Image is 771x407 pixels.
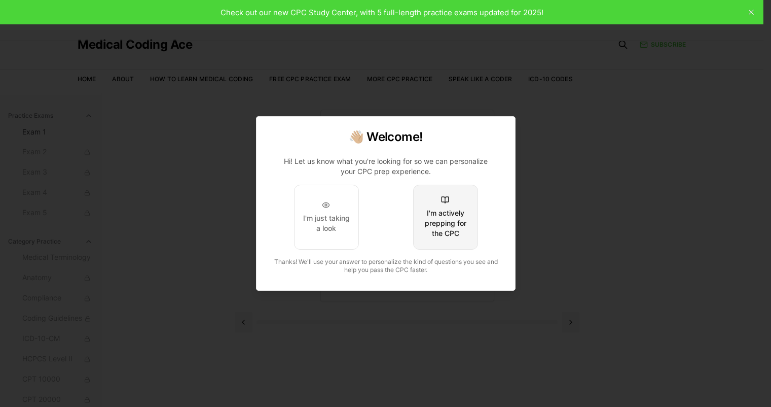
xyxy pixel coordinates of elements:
span: Thanks! We'll use your answer to personalize the kind of questions you see and help you pass the ... [274,258,497,274]
div: I'm just taking a look [302,213,350,233]
button: I'm actively prepping for the CPC [413,185,478,250]
h2: 👋🏼 Welcome! [269,129,503,145]
button: I'm just taking a look [293,185,358,250]
div: I'm actively prepping for the CPC [421,208,469,239]
p: Hi! Let us know what you're looking for so we can personalize your CPC prep experience. [277,156,495,177]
